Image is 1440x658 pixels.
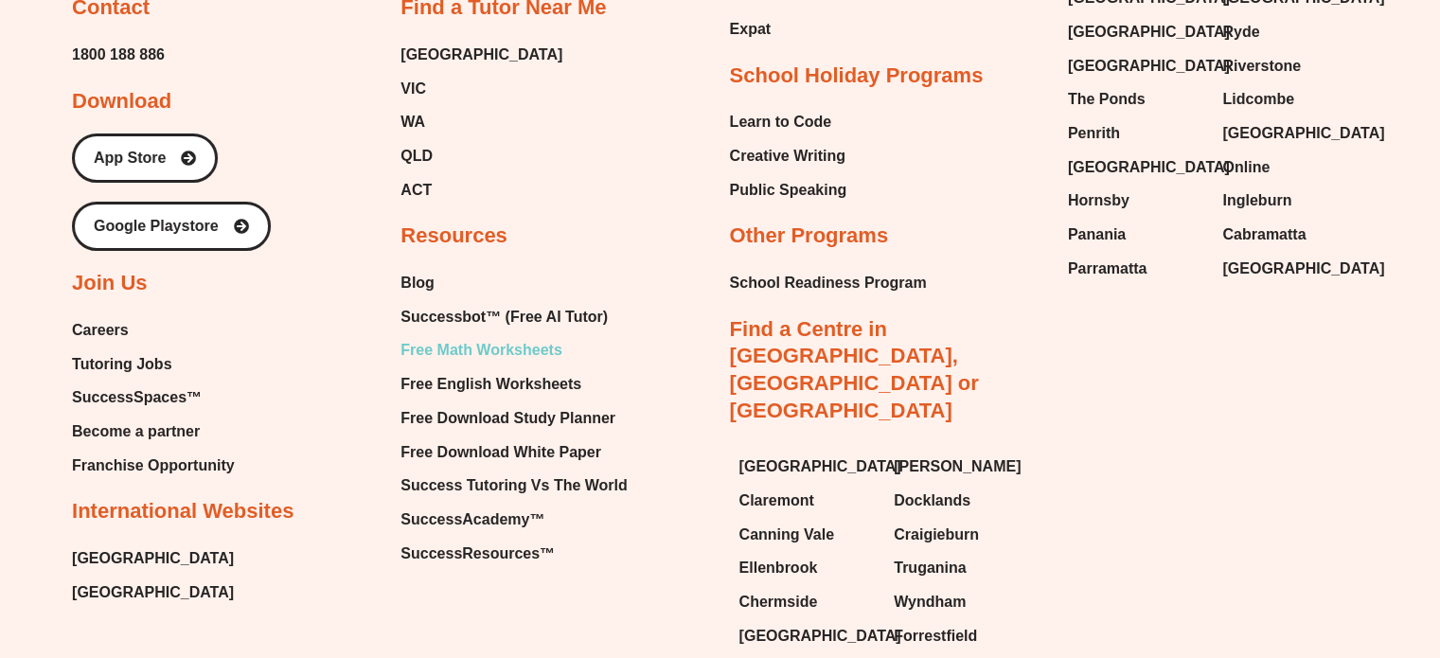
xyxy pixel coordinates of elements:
button: Text [483,2,509,28]
span: Free English Worksheets [400,370,581,399]
a: Truganina [894,554,1030,582]
span: Cabramatta [1222,221,1306,249]
a: 1800 188 886 [72,41,165,69]
a: Find a Centre in [GEOGRAPHIC_DATA], [GEOGRAPHIC_DATA] or [GEOGRAPHIC_DATA] [730,317,979,422]
a: Become a partner [72,418,235,446]
span: Success Tutoring Vs The World [400,471,627,500]
span: the median will be the average of these two numbers. [100,446,368,457]
span: QLD [400,142,433,170]
span: [GEOGRAPHIC_DATA] [739,622,901,650]
iframe: Chat Widget [1125,445,1440,658]
span: App Store [94,151,166,166]
span: [GEOGRAPHIC_DATA] [739,453,901,481]
span: Lidcombe [1222,85,1294,114]
span: Free Math Worksheets [400,336,561,365]
h2: International Websites [72,498,293,525]
span: Statistics & Probability • Lesson 7 [100,107,433,128]
a: [GEOGRAPHIC_DATA] [739,622,876,650]
a: SuccessAcademy™ [400,506,627,534]
span: SuccessAcademy™ [400,506,544,534]
span: - The range of a set of data is the difference between the lowest and highest values. [100,602,521,614]
span: Canning Vale [739,521,834,549]
h2: Other Programs [730,222,889,250]
a: WA [400,108,562,136]
a: [GEOGRAPHIC_DATA] [1068,52,1204,80]
a: [GEOGRAPHIC_DATA] [72,544,234,573]
a: [GEOGRAPHIC_DATA] [400,41,562,69]
span: Tutoring Jobs [72,350,171,379]
span: [GEOGRAPHIC_DATA] [1222,255,1384,283]
span: of ⁨11⁩ [199,2,234,28]
span: [GEOGRAPHIC_DATA] [1068,52,1230,80]
a: The Ponds [1068,85,1204,114]
span: Careers [72,316,129,345]
span: 𝑅𝑎𝑛𝑔𝑒 = ℎ𝑖𝑔ℎ𝑒𝑠𝑡 𝑛𝑢𝑚𝑏𝑒𝑟 − 𝑙𝑜𝑤𝑒𝑠𝑡 𝑛𝑢𝑚𝑏𝑒𝑟 [100,622,300,633]
span: VIC [400,75,426,103]
span: Wyndham [894,588,966,616]
span: (x bar) is the symbol used to represent mean. [110,367,338,379]
span: [GEOGRAPHIC_DATA] [1222,119,1384,148]
span: highest. If there is an even number of values in the data set, there will be two middle values and [100,426,579,437]
a: App Store [72,133,218,183]
span: 𝑠𝑢𝑚 𝑜𝑓 𝑑𝑎𝑡𝑎 𝑣𝑎𝑙𝑢𝑒𝑠 [133,340,189,347]
h2: School Holiday Programs [730,62,984,90]
a: Docklands [894,487,1030,515]
a: School Readiness Program [730,269,927,297]
span: amount of spread in a set of data. [100,563,269,575]
span: [GEOGRAPHIC_DATA] [1068,153,1230,182]
span: Craigieburn [894,521,979,549]
a: QLD [400,142,562,170]
span: ACT [400,176,432,205]
span: Public Speaking [730,176,847,205]
span: SuccessSpaces™ [72,383,202,412]
a: SuccessResources™ [400,540,627,568]
a: Forrestfield [894,622,1030,650]
span: Successbot™ (Free AI Tutor) [400,303,608,331]
a: Google Playstore [72,202,271,251]
a: Careers [72,316,235,345]
a: Free Download Study Planner [400,404,627,433]
span: - Data can be summarised or described using measures of centre and measures of spread. [100,222,558,234]
a: Ingleburn [1222,187,1359,215]
a: [GEOGRAPHIC_DATA] [739,453,876,481]
a: Free Math Worksheets [400,336,627,365]
a: Wyndham [894,588,1030,616]
span: Ryde [1222,18,1259,46]
span: Docklands [894,487,970,515]
span: Penrith [1068,119,1120,148]
span: Become a partner [72,418,200,446]
a: Ellenbrook [739,554,876,582]
button: Draw [509,2,536,28]
span: Franchise Opportunity [72,452,235,480]
span: Chermside [739,588,818,616]
span: Truganina [894,554,966,582]
span: - Measures of centre include the mean, median and mode. These statistics describe a whole set [100,261,581,273]
a: Cabramatta [1222,221,1359,249]
a: SuccessSpaces™ [72,383,235,412]
a: [PERSON_NAME] [894,453,1030,481]
a: Free English Worksheets [400,370,627,399]
span: Forrestfield [894,622,977,650]
span: SuccessResources™ [400,540,555,568]
a: [GEOGRAPHIC_DATA] [1068,18,1204,46]
span: 𝑥̄ [100,367,105,379]
a: Learn to Code [730,108,847,136]
a: [GEOGRAPHIC_DATA] [1222,119,1359,148]
span: Hornsby [1068,187,1129,215]
span: Google Playstore [94,219,219,234]
span: [GEOGRAPHIC_DATA] [1068,18,1230,46]
a: VIC [400,75,562,103]
span: Expat [730,15,772,44]
span: Learn to Code [730,108,832,136]
span: [PERSON_NAME] [894,453,1021,481]
a: Creative Writing [730,142,847,170]
span: of data using a single value that represents the centre or middle of a data set. [100,281,489,293]
a: Chermside [739,588,876,616]
span: 𝑛𝑢𝑚𝑏𝑒𝑟 𝑜𝑓 𝑑𝑎𝑡𝑎 𝑣𝑎𝑙𝑢𝑒𝑠 [126,350,194,358]
a: [GEOGRAPHIC_DATA] [1222,255,1359,283]
h2: Download [72,88,171,116]
span: [GEOGRAPHIC_DATA] [72,578,234,607]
